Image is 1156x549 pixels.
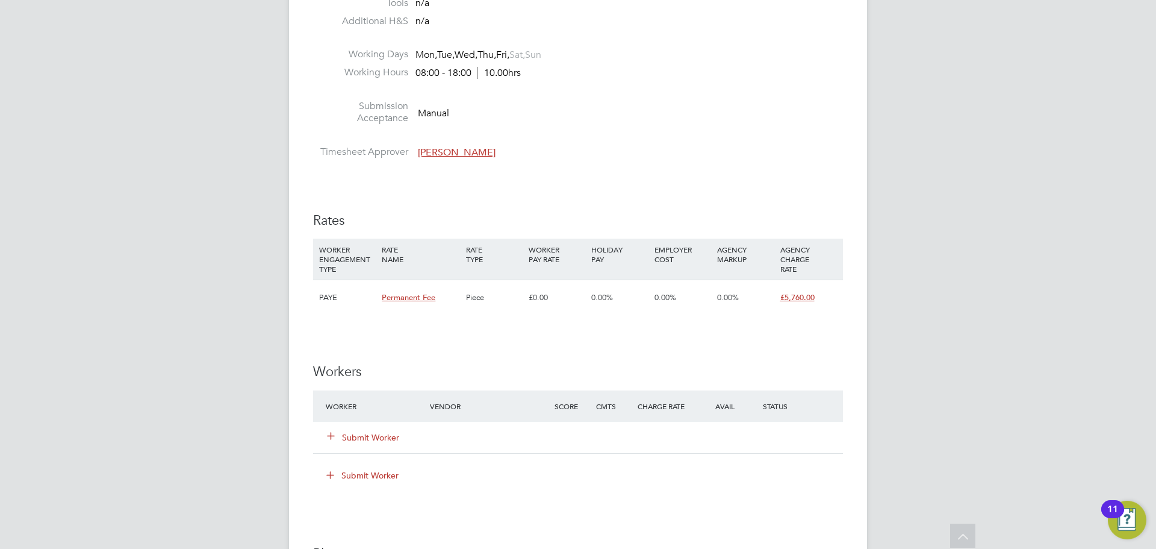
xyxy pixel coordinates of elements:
div: WORKER ENGAGEMENT TYPE [316,239,379,280]
span: Manual [418,107,449,119]
div: AGENCY MARKUP [714,239,777,270]
span: Tue, [437,49,455,61]
div: RATE NAME [379,239,462,270]
span: Mon, [415,49,437,61]
button: Submit Worker [328,431,400,444]
div: Vendor [427,395,552,417]
span: Thu, [477,49,496,61]
div: Score [552,395,593,417]
span: 0.00% [591,292,613,303]
div: 11 [1107,509,1118,525]
div: EMPLOYER COST [651,239,714,270]
div: HOLIDAY PAY [588,239,651,270]
span: Fri, [496,49,509,61]
span: Wed, [455,49,477,61]
label: Additional H&S [313,15,408,28]
span: 10.00hrs [477,67,521,79]
span: 0.00% [717,292,739,303]
button: Submit Worker [318,466,408,485]
button: Open Resource Center, 11 new notifications [1108,501,1146,539]
div: Status [760,395,843,417]
div: Worker [323,395,427,417]
span: [PERSON_NAME] [418,146,496,158]
div: Cmts [593,395,635,417]
div: RATE TYPE [463,239,526,270]
div: Charge Rate [635,395,697,417]
div: AGENCY CHARGE RATE [777,239,840,280]
h3: Workers [313,363,843,381]
span: Sat, [509,49,525,61]
div: WORKER PAY RATE [526,239,588,270]
label: Working Hours [313,66,408,79]
h3: Rates [313,212,843,230]
span: £5,760.00 [780,292,815,303]
span: n/a [415,15,429,27]
div: £0.00 [526,280,588,315]
span: Permanent Fee [382,292,435,303]
label: Timesheet Approver [313,146,408,158]
div: PAYE [316,280,379,315]
div: Piece [463,280,526,315]
span: 0.00% [654,292,676,303]
div: Avail [697,395,760,417]
span: Sun [525,49,541,61]
label: Working Days [313,48,408,61]
label: Submission Acceptance [313,100,408,125]
div: 08:00 - 18:00 [415,67,521,80]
